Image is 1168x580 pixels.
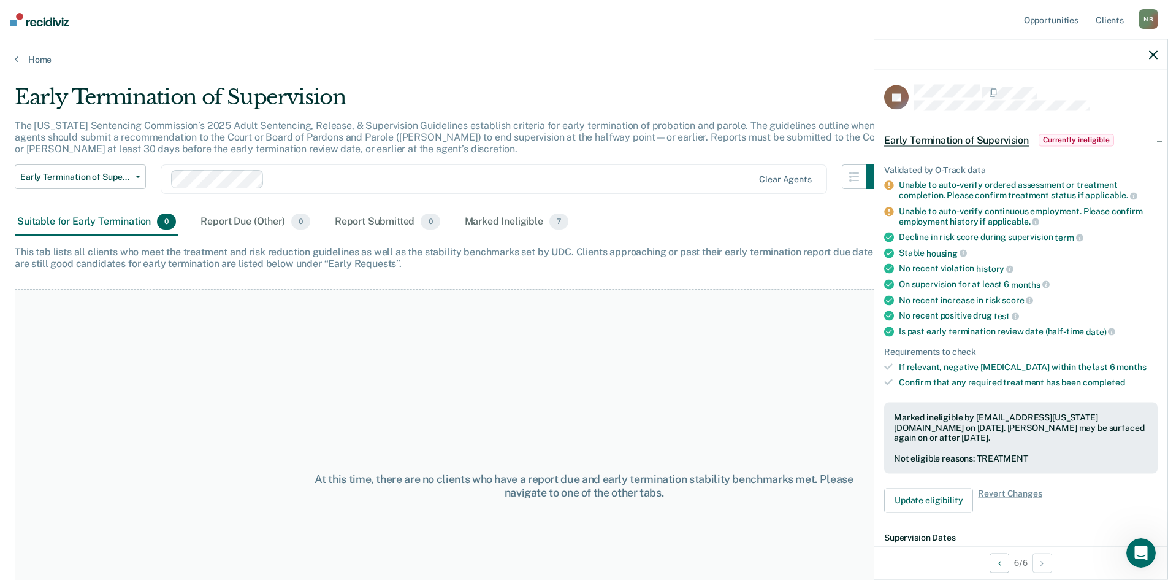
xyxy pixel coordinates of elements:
[1039,134,1114,146] span: Currently ineligible
[874,120,1167,160] div: Early Termination of SupervisionCurrently ineligible
[157,214,176,230] span: 0
[291,214,310,230] span: 0
[1055,232,1083,242] span: term
[899,206,1158,226] div: Unable to auto-verify continuous employment. Please confirm employment history if applicable.
[899,232,1158,243] div: Decline in risk score during supervision
[15,120,887,155] p: The [US_STATE] Sentencing Commission’s 2025 Adult Sentencing, Release, & Supervision Guidelines e...
[874,546,1167,579] div: 6 / 6
[978,488,1042,512] span: Revert Changes
[1011,279,1050,289] span: months
[894,453,1148,463] div: Not eligible reasons: TREATMENT
[994,311,1019,320] span: test
[899,180,1158,201] div: Unable to auto-verify ordered assessment or treatment completion. Please confirm treatment status...
[1083,377,1125,387] span: completed
[15,85,891,120] div: Early Termination of Supervision
[884,532,1158,543] dt: Supervision Dates
[884,347,1158,357] div: Requirements to check
[15,54,1153,65] a: Home
[884,134,1029,146] span: Early Termination of Supervision
[1126,538,1156,568] iframe: Intercom live chat
[990,553,1009,573] button: Previous Opportunity
[899,279,1158,290] div: On supervision for at least 6
[15,209,178,236] div: Suitable for Early Termination
[899,247,1158,258] div: Stable
[15,246,1153,269] div: This tab lists all clients who meet the treatment and risk reduction guidelines as well as the st...
[899,362,1158,373] div: If relevant, negative [MEDICAL_DATA] within the last 6
[899,263,1158,274] div: No recent violation
[1086,327,1115,336] span: date)
[899,295,1158,306] div: No recent increase in risk
[300,473,869,499] div: At this time, there are no clients who have a report due and early termination stability benchmar...
[899,326,1158,337] div: Is past early termination review date (half-time
[1116,362,1146,372] span: months
[1002,295,1033,305] span: score
[926,248,967,258] span: housing
[899,311,1158,322] div: No recent positive drug
[884,488,973,512] button: Update eligibility
[198,209,312,236] div: Report Due (Other)
[1139,9,1158,29] div: N B
[1032,553,1052,573] button: Next Opportunity
[20,172,131,182] span: Early Termination of Supervision
[899,377,1158,387] div: Confirm that any required treatment has been
[462,209,571,236] div: Marked Ineligible
[549,214,568,230] span: 7
[759,174,811,185] div: Clear agents
[976,264,1013,274] span: history
[421,214,440,230] span: 0
[894,412,1148,443] div: Marked ineligible by [EMAIL_ADDRESS][US_STATE][DOMAIN_NAME] on [DATE]. [PERSON_NAME] may be surfa...
[332,209,443,236] div: Report Submitted
[10,13,69,26] img: Recidiviz
[884,164,1158,175] div: Validated by O-Track data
